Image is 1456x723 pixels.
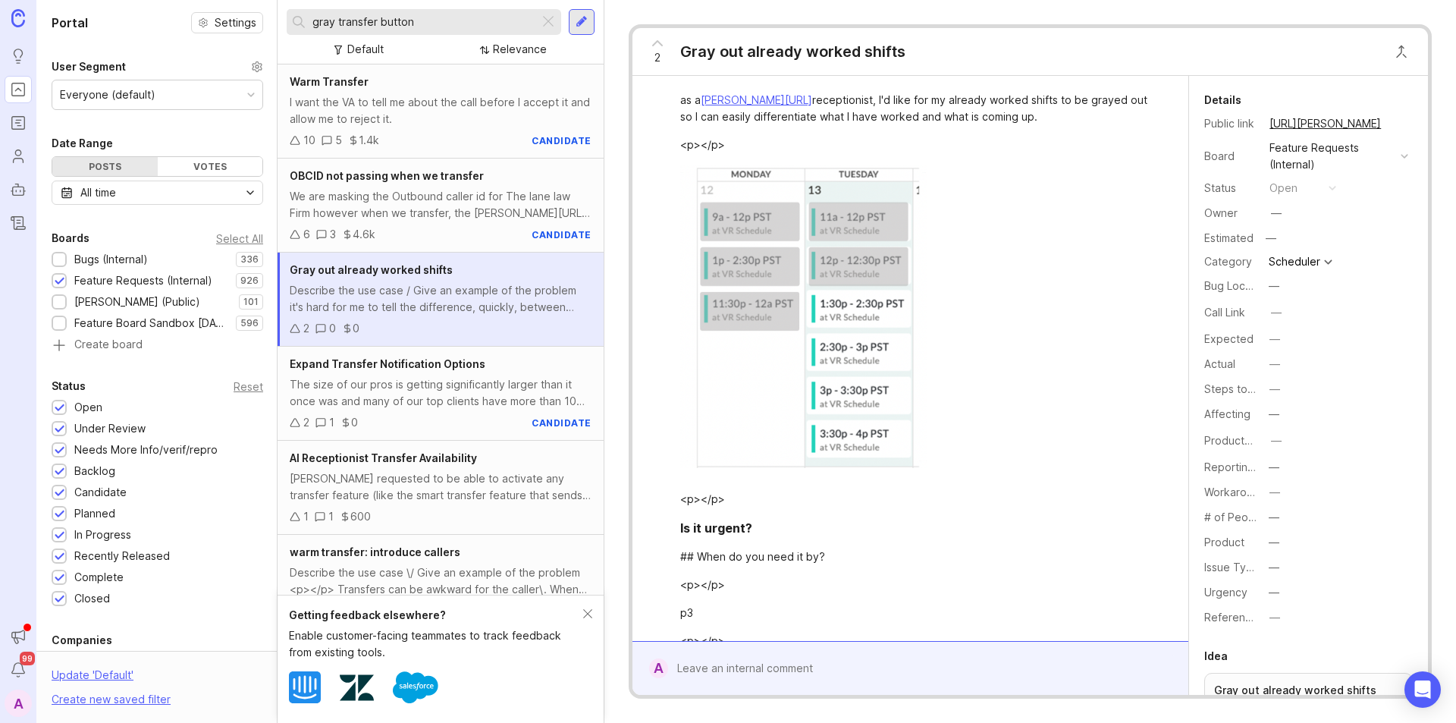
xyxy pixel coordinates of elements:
label: Affecting [1204,407,1250,420]
span: Warm Transfer [290,75,369,88]
div: candidate [532,134,591,147]
svg: toggle icon [238,187,262,199]
div: Candidate [74,484,127,501]
p: Gray out already worked shifts [1214,683,1403,698]
div: Status [52,377,86,395]
div: — [1269,331,1280,347]
div: — [1269,381,1280,398]
div: 3 [330,226,336,243]
a: [PERSON_NAME][URL] [701,93,812,106]
a: Autopilot [5,176,32,203]
label: Actual [1204,357,1235,370]
div: Recently Released [74,548,170,564]
button: Call Link [1266,303,1286,322]
div: <p></p> [680,491,1158,508]
a: AI Receptionist Transfer Availability[PERSON_NAME] requested to be able to activate any transfer ... [278,441,604,535]
div: Status [1204,180,1257,196]
div: Getting feedback elsewhere? [289,607,583,624]
button: Expected [1265,329,1285,349]
div: candidate [532,228,591,241]
p: 926 [240,275,259,287]
div: Public link [1204,115,1257,132]
button: Reference(s) [1265,608,1285,627]
div: Open [74,399,102,416]
h1: Portal [52,14,88,32]
div: Relevance [493,41,547,58]
div: 2 [303,414,309,431]
div: Details [1204,91,1241,109]
div: Needs More Info/verif/repro [74,442,218,458]
div: Complete [74,569,124,586]
div: A [649,659,668,678]
div: Is it urgent? [680,519,752,537]
div: Enable customer-facing teammates to track feedback from existing tools. [289,627,583,661]
a: Portal [5,76,32,103]
label: ProductboardID [1204,434,1285,447]
a: Ideas [5,42,32,70]
div: 600 [350,508,371,525]
div: Feature Board Sandbox [DATE] [74,315,228,332]
div: Idea [1204,647,1228,665]
div: Feature Requests (Internal) [74,272,212,289]
div: 6 [303,226,310,243]
button: ProductboardID [1266,431,1286,451]
div: <p></p> [680,137,1158,153]
div: Date Range [52,134,113,152]
button: Steps to Reproduce [1265,379,1285,399]
label: # of People Affected [1204,511,1312,523]
div: candidate [532,417,591,429]
div: Owner [1204,205,1257,222]
div: The size of our pros is getting significantly larger than it once was and many of our top clients... [290,376,591,410]
div: Default [347,41,384,58]
div: — [1269,534,1279,551]
div: Select All [216,234,263,243]
div: We are masking the Outbound caller id for The lane law Firm however when we transfer, the [PERSON... [290,188,591,222]
div: 1 [303,508,309,525]
div: Create new saved filter [52,691,171,708]
div: [PERSON_NAME] requested to be able to activate any transfer feature (like the smart transfer feat... [290,470,591,504]
span: Expand Transfer Notification Options [290,357,485,370]
div: — [1269,559,1279,576]
button: Workaround [1265,483,1285,502]
a: Expand Transfer Notification OptionsThe size of our pros is getting significantly larger than it ... [278,347,604,441]
label: Reporting Team [1204,461,1285,473]
div: — [1269,609,1280,626]
label: Urgency [1204,586,1247,599]
a: OBCID not passing when we transferWe are masking the Outbound caller id for The lane law Firm how... [278,159,604,253]
div: — [1269,484,1280,501]
label: Bug Location [1204,279,1270,292]
div: Describe the use case \/ Give an example of the problem <p></p> Transfers can be awkward for the ... [290,564,591,598]
div: Bugs (Internal) [74,251,148,268]
a: Create board [52,339,263,353]
label: Issue Type [1204,561,1260,574]
label: Product [1204,536,1244,549]
p: 101 [243,296,259,308]
div: Feature Requests (Internal) [1269,140,1395,173]
button: Close button [1386,36,1417,67]
div: ## When do you need it by? [680,549,1158,565]
span: 99 [20,652,35,665]
div: Boards [52,229,89,247]
label: Call Link [1204,306,1245,319]
div: Posts [52,157,158,176]
div: Votes [158,157,263,176]
div: 1 [328,508,334,525]
div: Gray out already worked shifts [680,41,905,62]
a: Settings [191,12,263,33]
div: 2 [303,320,309,337]
span: AI Receptionist Transfer Availability [290,451,477,464]
div: Describe the use case / Give an example of the problem it's hard for me to tell the difference, q... [290,282,591,316]
label: Workaround [1204,486,1266,498]
div: 4.6k [353,226,375,243]
a: [URL][PERSON_NAME] [1265,114,1385,134]
input: Search... [312,14,533,30]
div: — [1269,584,1279,601]
p: 596 [240,317,259,329]
div: <p></p> [680,633,1158,649]
div: I want the VA to tell me about the call before I accept it and allow me to reject it. [290,94,591,127]
span: Gray out already worked shifts [290,263,453,276]
div: <p></p> [680,577,1158,593]
a: Changelog [5,209,32,237]
div: — [1269,509,1279,526]
p: 336 [240,253,259,266]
